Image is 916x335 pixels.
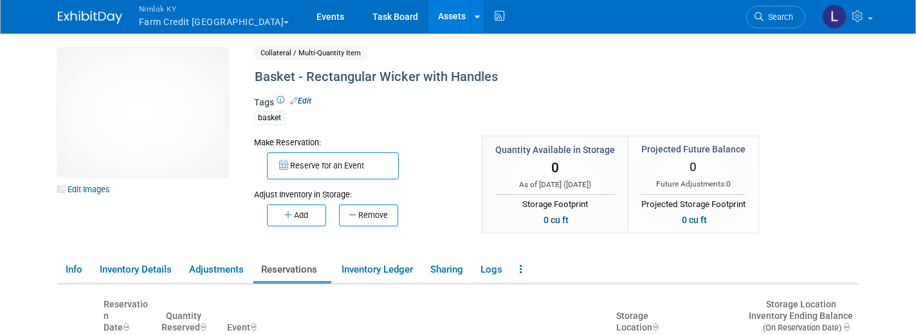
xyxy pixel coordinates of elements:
[495,179,615,190] div: As of [DATE] ( )
[423,258,470,281] a: Sharing
[473,258,509,281] a: Logs
[690,159,697,174] span: 0
[495,143,615,156] div: Quantity Available in Storage
[678,213,711,227] div: 0 cu ft
[58,48,228,177] img: View Images
[254,96,782,133] div: Tags
[254,136,463,149] div: Make Reservation:
[339,204,398,226] button: Remove
[254,179,463,201] div: Adjust Inventory in Storage:
[254,111,285,125] div: basket
[58,181,115,197] a: Edit Images
[290,96,311,105] a: Edit
[334,258,420,281] a: Inventory Ledger
[253,258,331,281] a: Reservations
[58,258,89,281] a: Info
[540,213,572,227] div: 0 cu ft
[181,258,251,281] a: Adjustments
[822,5,847,29] img: Luc Schaefer
[641,179,746,190] div: Future Adjustments:
[764,12,793,22] span: Search
[58,11,122,24] img: ExhibitDay
[495,194,615,211] div: Storage Footprint
[267,152,399,179] button: Reserve for an Event
[746,6,805,28] a: Search
[250,66,782,89] div: Basket - Rectangular Wicker with Handles
[641,194,746,211] div: Projected Storage Footprint
[752,323,841,332] span: (On Reservation Date)
[566,180,589,189] span: [DATE]
[92,258,179,281] a: Inventory Details
[254,46,367,60] span: Collateral / Multi-Quantity Item
[641,143,746,156] div: Projected Future Balance
[267,204,326,226] button: Add
[139,2,289,15] span: Nimlok KY
[551,160,559,176] span: 0
[726,179,731,188] span: 0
